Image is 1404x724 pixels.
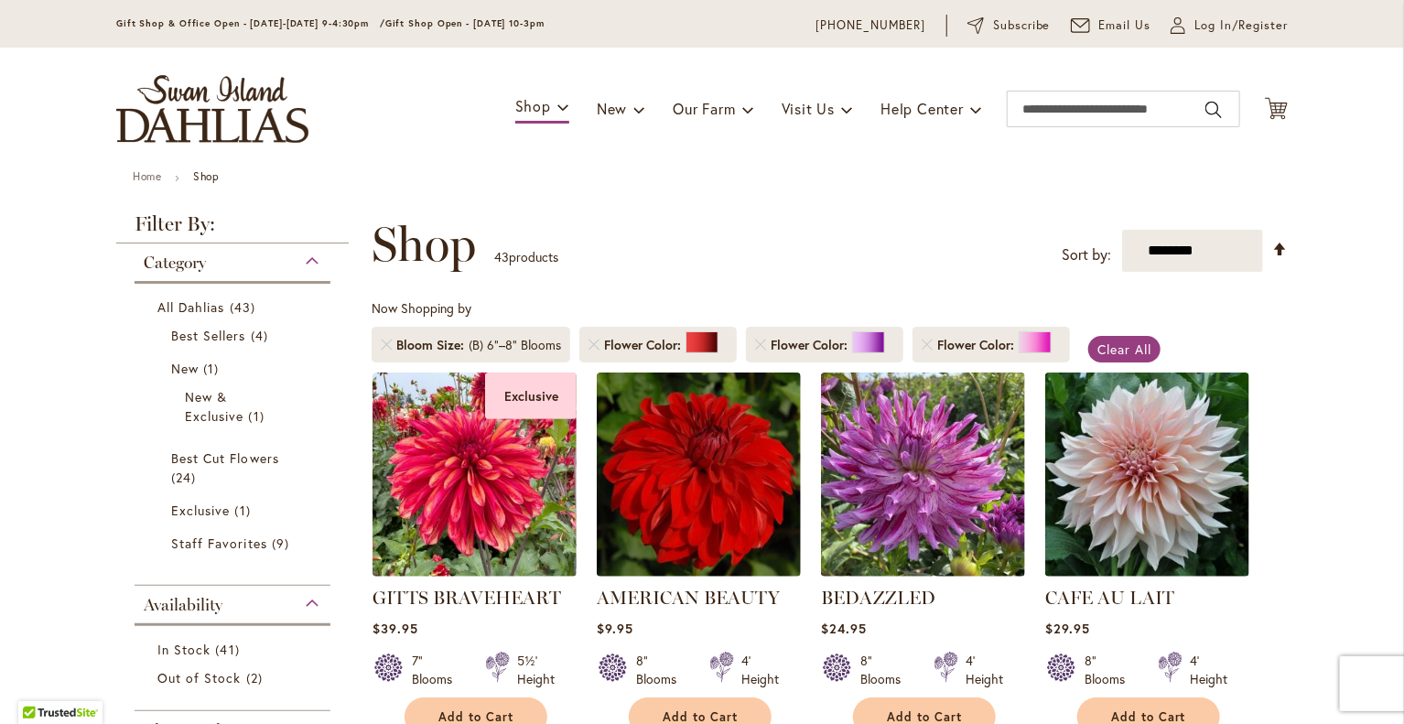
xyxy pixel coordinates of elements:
[185,387,285,426] a: New &amp; Exclusive
[215,640,243,659] span: 41
[515,96,551,115] span: Shop
[1099,16,1151,35] span: Email Us
[249,406,269,426] span: 1
[157,641,211,658] span: In Stock
[771,336,852,354] span: Flower Color
[821,373,1025,577] img: Bedazzled
[597,373,801,577] img: AMERICAN BEAUTY
[157,640,312,659] a: In Stock 41
[880,99,964,118] span: Help Center
[1190,652,1227,688] div: 4' Height
[469,336,561,354] div: (B) 6"–8" Blooms
[116,75,308,143] a: store logo
[157,668,312,687] a: Out of Stock 2
[755,340,766,351] a: Remove Flower Color Purple
[673,99,735,118] span: Our Farm
[203,359,223,378] span: 1
[14,659,65,710] iframe: Launch Accessibility Center
[116,17,385,29] span: Gift Shop & Office Open - [DATE]-[DATE] 9-4:30pm /
[116,214,349,243] strong: Filter By:
[485,373,577,419] div: Exclusive
[821,620,867,637] span: $24.95
[1171,16,1288,35] a: Log In/Register
[1045,563,1249,580] a: Café Au Lait
[1045,620,1090,637] span: $29.95
[171,534,298,553] a: Staff Favorites
[967,16,1051,35] a: Subscribe
[1194,16,1288,35] span: Log In/Register
[157,297,312,317] a: All Dahlias
[251,326,273,345] span: 4
[193,169,219,183] strong: Shop
[272,534,294,553] span: 9
[494,243,558,272] p: products
[171,468,200,487] span: 24
[230,297,260,317] span: 43
[373,587,561,609] a: GITTS BRAVEHEART
[171,327,246,344] span: Best Sellers
[412,652,463,688] div: 7" Blooms
[373,620,417,637] span: $39.95
[1071,16,1151,35] a: Email Us
[171,326,298,345] a: Best Sellers
[246,668,267,687] span: 2
[381,340,392,351] a: Remove Bloom Size (B) 6"–8" Blooms
[821,563,1025,580] a: Bedazzled
[372,217,476,272] span: Shop
[171,501,298,520] a: Exclusive
[235,501,255,520] span: 1
[385,17,545,29] span: Gift Shop Open - [DATE] 10-3pm
[1045,587,1174,609] a: CAFE AU LAIT
[815,16,926,35] a: [PHONE_NUMBER]
[517,652,555,688] div: 5½' Height
[133,169,161,183] a: Home
[922,340,933,351] a: Remove Flower Color Pink
[937,336,1019,354] span: Flower Color
[1088,336,1161,362] a: Clear All
[494,248,509,265] span: 43
[171,448,298,487] a: Best Cut Flowers
[589,340,599,351] a: Remove Flower Color Red
[597,587,780,609] a: AMERICAN BEAUTY
[171,502,230,519] span: Exclusive
[1045,373,1249,577] img: Café Au Lait
[993,16,1051,35] span: Subscribe
[860,652,912,688] div: 8" Blooms
[144,595,222,615] span: Availability
[185,388,243,425] span: New & Exclusive
[636,652,687,688] div: 8" Blooms
[741,652,779,688] div: 4' Height
[157,298,225,316] span: All Dahlias
[171,360,199,377] span: New
[597,99,627,118] span: New
[597,620,633,637] span: $9.95
[373,373,577,577] img: GITTS BRAVEHEART
[144,253,206,273] span: Category
[171,449,279,467] span: Best Cut Flowers
[1085,652,1136,688] div: 8" Blooms
[966,652,1003,688] div: 4' Height
[171,359,298,378] a: New
[1062,238,1111,272] label: Sort by:
[171,535,267,552] span: Staff Favorites
[821,587,935,609] a: BEDAZZLED
[1097,340,1151,358] span: Clear All
[373,563,577,580] a: GITTS BRAVEHEART Exclusive
[157,669,242,686] span: Out of Stock
[782,99,835,118] span: Visit Us
[396,336,469,354] span: Bloom Size
[604,336,686,354] span: Flower Color
[372,299,471,317] span: Now Shopping by
[597,563,801,580] a: AMERICAN BEAUTY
